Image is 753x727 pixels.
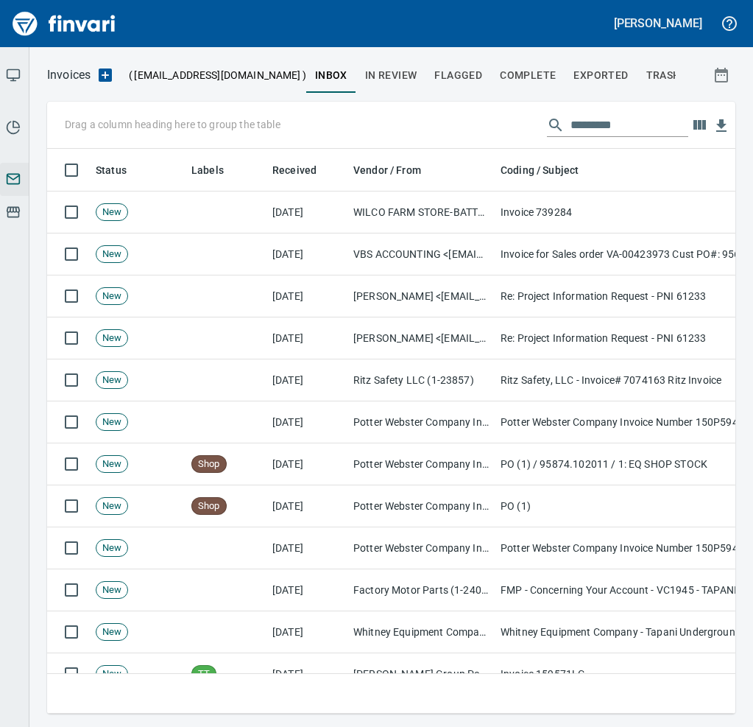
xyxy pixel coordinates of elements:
[91,66,120,84] button: Upload an Invoice
[266,275,347,317] td: [DATE]
[266,527,347,569] td: [DATE]
[347,485,495,527] td: Potter Webster Company Inc (1-10818)
[192,457,226,471] span: Shop
[353,161,421,179] span: Vendor / From
[501,161,579,179] span: Coding / Subject
[434,66,482,85] span: Flagged
[266,485,347,527] td: [DATE]
[96,541,127,555] span: New
[347,569,495,611] td: Factory Motor Parts (1-24042)
[699,62,746,88] button: Show invoices within a particular date range
[266,359,347,401] td: [DATE]
[272,161,317,179] span: Received
[96,206,127,219] span: New
[192,499,226,513] span: Shop
[688,114,710,136] button: Choose columns to display
[266,569,347,611] td: [DATE]
[96,499,127,513] span: New
[710,115,732,137] button: Download Table
[96,667,127,681] span: New
[266,233,347,275] td: [DATE]
[65,117,280,132] p: Drag a column heading here to group the table
[347,401,495,443] td: Potter Webster Company Inc (1-10818)
[347,192,495,233] td: WILCO FARM STORE-BATTLE GR-443 <[EMAIL_ADDRESS][DOMAIN_NAME]>
[646,66,681,85] span: trash
[347,443,495,485] td: Potter Webster Company Inc (1-10818)
[192,667,216,681] span: TT
[315,66,347,85] span: inbox
[96,161,127,179] span: Status
[266,443,347,485] td: [DATE]
[266,653,347,695] td: [DATE]
[96,373,127,387] span: New
[347,233,495,275] td: VBS ACCOUNTING <[EMAIL_ADDRESS][DOMAIN_NAME]>
[365,66,417,85] span: In Review
[610,12,706,35] button: [PERSON_NAME]
[614,15,702,31] h5: [PERSON_NAME]
[96,289,127,303] span: New
[47,66,91,84] nav: breadcrumb
[573,66,628,85] span: Exported
[96,331,127,345] span: New
[96,415,127,429] span: New
[120,68,306,82] p: ( )
[500,66,556,85] span: Complete
[96,583,127,597] span: New
[47,66,91,84] p: Invoices
[347,527,495,569] td: Potter Webster Company Inc (1-10818)
[347,275,495,317] td: [PERSON_NAME] <[EMAIL_ADDRESS][DOMAIN_NAME]>
[9,6,119,41] img: Finvari
[266,401,347,443] td: [DATE]
[96,457,127,471] span: New
[347,653,495,695] td: [PERSON_NAME] Group Peterbilt([MEDICAL_DATA]) (1-38196)
[266,192,347,233] td: [DATE]
[266,611,347,653] td: [DATE]
[347,317,495,359] td: [PERSON_NAME] <[EMAIL_ADDRESS][DOMAIN_NAME]>
[96,161,146,179] span: Status
[272,161,336,179] span: Received
[347,359,495,401] td: Ritz Safety LLC (1-23857)
[266,317,347,359] td: [DATE]
[191,161,243,179] span: Labels
[132,68,302,82] span: [EMAIL_ADDRESS][DOMAIN_NAME]
[96,625,127,639] span: New
[353,161,440,179] span: Vendor / From
[347,611,495,653] td: Whitney Equipment Company Inc (1-11120)
[96,247,127,261] span: New
[501,161,598,179] span: Coding / Subject
[191,161,224,179] span: Labels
